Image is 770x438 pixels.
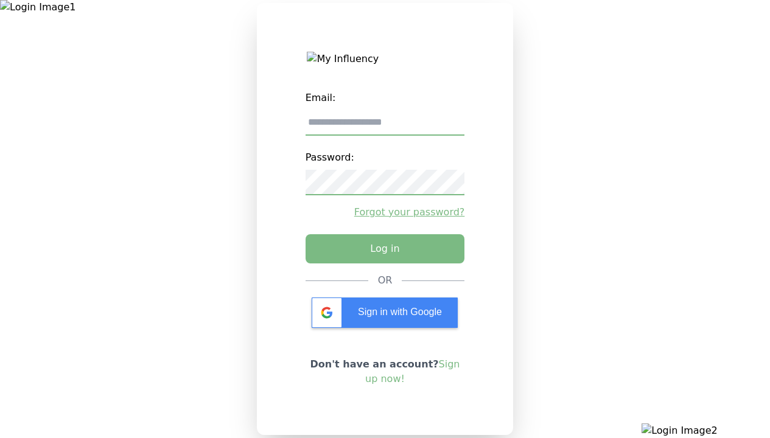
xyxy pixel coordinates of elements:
[358,307,442,317] span: Sign in with Google
[306,145,465,170] label: Password:
[306,357,465,386] p: Don't have an account?
[378,273,393,288] div: OR
[306,86,465,110] label: Email:
[307,52,463,66] img: My Influency
[312,297,458,328] div: Sign in with Google
[306,234,465,263] button: Log in
[306,205,465,220] a: Forgot your password?
[642,423,770,438] img: Login Image2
